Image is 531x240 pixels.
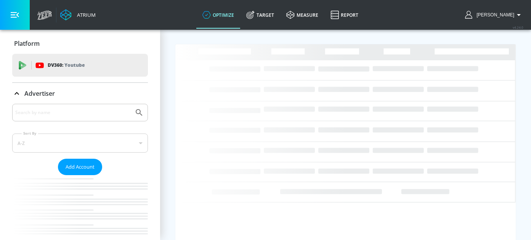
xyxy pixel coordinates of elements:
[14,39,40,48] p: Platform
[12,54,148,77] div: DV360: Youtube
[15,108,131,118] input: Search by name
[66,163,95,171] span: Add Account
[60,9,96,21] a: Atrium
[74,11,96,18] div: Atrium
[64,61,85,69] p: Youtube
[513,25,523,29] span: v 4.24.0
[12,83,148,104] div: Advertiser
[196,1,240,29] a: optimize
[24,89,55,98] p: Advertiser
[465,10,523,19] button: [PERSON_NAME]
[240,1,280,29] a: Target
[48,61,85,69] p: DV360:
[280,1,324,29] a: measure
[324,1,364,29] a: Report
[12,33,148,54] div: Platform
[12,134,148,153] div: A-Z
[22,131,38,136] label: Sort By
[58,159,102,175] button: Add Account
[473,12,514,18] span: login as: sarah.ly@zefr.com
